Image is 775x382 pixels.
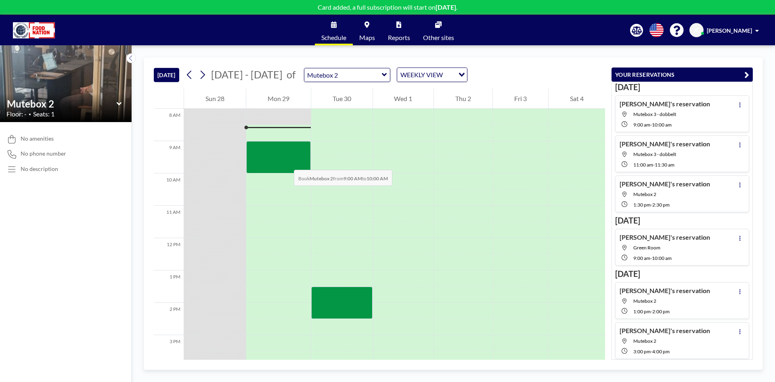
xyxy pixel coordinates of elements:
[21,135,54,142] span: No amenities
[652,255,672,261] span: 10:00 AM
[359,34,375,41] span: Maps
[154,206,184,238] div: 11 AM
[633,255,650,261] span: 9:00 AM
[620,327,710,335] h4: [PERSON_NAME]'s reservation
[620,140,710,148] h4: [PERSON_NAME]'s reservation
[615,82,749,92] h3: [DATE]
[344,175,362,182] b: 9:00 AM
[154,303,184,335] div: 2 PM
[549,89,605,109] div: Sat 4
[33,110,54,118] span: Seats: 1
[154,173,184,206] div: 10 AM
[154,141,184,173] div: 9 AM
[373,89,434,109] div: Wed 1
[651,308,652,314] span: -
[620,100,710,108] h4: [PERSON_NAME]'s reservation
[633,191,656,197] span: Mutebox 2
[436,3,456,11] b: [DATE]
[633,308,651,314] span: 1:00 PM
[651,202,652,208] span: -
[615,269,749,279] h3: [DATE]
[381,15,417,45] a: Reports
[154,238,184,270] div: 12 PM
[445,70,454,80] input: Search for option
[388,34,410,41] span: Reports
[633,245,660,251] span: Green Room
[434,89,492,109] div: Thu 2
[311,89,373,109] div: Tue 30
[294,170,392,186] span: Book from to
[29,112,31,117] span: •
[633,202,651,208] span: 1:30 PM
[655,162,674,168] span: 11:30 AM
[397,68,467,82] div: Search for option
[154,335,184,367] div: 3 PM
[315,15,353,45] a: Schedule
[304,68,382,82] input: Mutebox 2
[184,89,246,109] div: Sun 28
[653,162,655,168] span: -
[633,151,676,157] span: Mutebox 3 - dobbelt
[417,15,461,45] a: Other sites
[633,348,651,355] span: 3:00 PM
[21,150,66,157] span: No phone number
[633,338,656,344] span: Mutebox 2
[7,98,117,110] input: Mutebox 2
[633,111,676,117] span: Mutebox 3 - dobbelt
[13,22,55,38] img: organization-logo
[652,202,670,208] span: 2:30 PM
[154,270,184,303] div: 1 PM
[367,175,388,182] b: 10:00 AM
[707,27,752,34] span: [PERSON_NAME]
[211,68,283,80] span: [DATE] - [DATE]
[154,68,179,82] button: [DATE]
[620,233,710,241] h4: [PERSON_NAME]'s reservation
[652,122,672,128] span: 10:00 AM
[321,34,346,41] span: Schedule
[652,308,670,314] span: 2:00 PM
[652,348,670,355] span: 4:00 PM
[633,122,650,128] span: 9:00 AM
[6,110,27,118] span: Floor: -
[246,89,311,109] div: Mon 29
[620,180,710,188] h4: [PERSON_NAME]'s reservation
[620,287,710,295] h4: [PERSON_NAME]'s reservation
[493,89,548,109] div: Fri 3
[615,215,749,226] h3: [DATE]
[154,109,184,141] div: 8 AM
[21,165,58,173] div: No description
[693,27,700,34] span: JC
[612,68,753,82] button: YOUR RESERVATIONS
[651,348,652,355] span: -
[287,68,295,81] span: of
[650,122,652,128] span: -
[650,255,652,261] span: -
[310,175,333,182] b: Mutebox 2
[633,162,653,168] span: 11:00 AM
[353,15,381,45] a: Maps
[423,34,454,41] span: Other sites
[399,70,444,80] span: WEEKLY VIEW
[633,298,656,304] span: Mutebox 2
